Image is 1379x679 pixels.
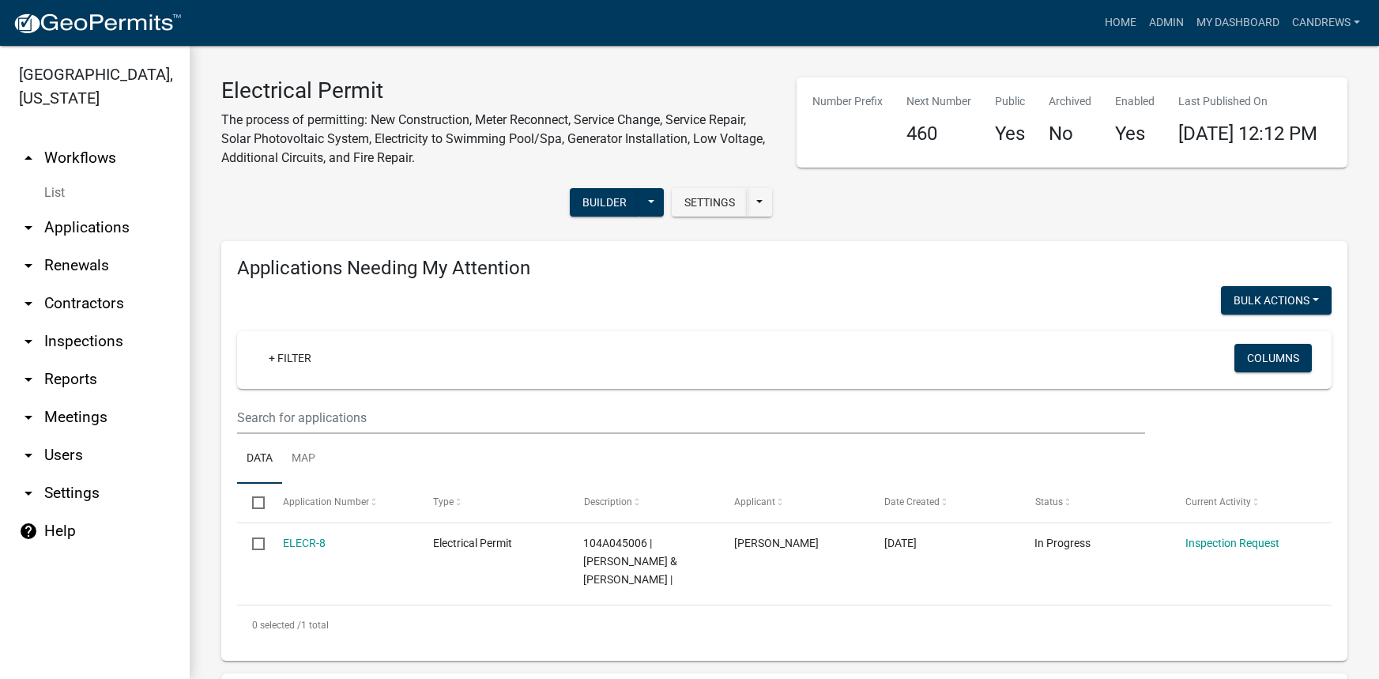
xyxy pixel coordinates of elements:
i: arrow_drop_down [19,370,38,389]
span: 06/01/2022 [884,537,917,549]
i: arrow_drop_up [19,149,38,168]
a: + Filter [256,344,324,372]
h4: Yes [1115,123,1155,145]
i: arrow_drop_down [19,446,38,465]
datatable-header-cell: Status [1019,484,1170,522]
datatable-header-cell: Current Activity [1170,484,1321,522]
i: arrow_drop_down [19,408,38,427]
span: Description [583,496,631,507]
a: ELECR-8 [283,537,326,549]
datatable-header-cell: Applicant [719,484,869,522]
a: Inspection Request [1185,537,1279,549]
p: Number Prefix [812,93,883,110]
h4: Yes [995,123,1025,145]
a: candrews [1286,8,1366,38]
i: arrow_drop_down [19,332,38,351]
button: Bulk Actions [1221,286,1332,315]
button: Builder [570,188,639,217]
button: Settings [672,188,748,217]
input: Search for applications [237,402,1145,434]
span: Courtney Andrews [734,537,819,549]
span: [DATE] 12:12 PM [1178,123,1317,145]
span: Current Activity [1185,496,1251,507]
i: arrow_drop_down [19,256,38,275]
datatable-header-cell: Application Number [267,484,417,522]
p: Next Number [906,93,971,110]
span: Status [1034,496,1062,507]
a: Map [282,434,325,485]
span: 0 selected / [252,620,301,631]
p: Enabled [1115,93,1155,110]
button: Columns [1234,344,1312,372]
p: Public [995,93,1025,110]
datatable-header-cell: Select [237,484,267,522]
h4: 460 [906,123,971,145]
h4: Applications Needing My Attention [237,257,1332,280]
datatable-header-cell: Type [418,484,568,522]
span: Date Created [884,496,940,507]
p: Archived [1049,93,1091,110]
span: Applicant [734,496,775,507]
h3: Electrical Permit [221,77,773,104]
a: Data [237,434,282,485]
i: arrow_drop_down [19,218,38,237]
a: Home [1098,8,1143,38]
i: help [19,522,38,541]
span: In Progress [1034,537,1091,549]
span: Type [433,496,454,507]
span: 104A045006 | WINSLETTE CHARLES & CHRISTINE | [583,537,677,586]
i: arrow_drop_down [19,294,38,313]
p: The process of permitting: New Construction, Meter Reconnect, Service Change, Service Repair, Sol... [221,111,773,168]
a: My Dashboard [1190,8,1286,38]
a: Admin [1143,8,1190,38]
i: arrow_drop_down [19,484,38,503]
p: Last Published On [1178,93,1317,110]
datatable-header-cell: Description [568,484,718,522]
h4: No [1049,123,1091,145]
span: Application Number [283,496,369,507]
div: 1 total [237,605,1332,645]
datatable-header-cell: Date Created [869,484,1019,522]
span: Electrical Permit [433,537,512,549]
